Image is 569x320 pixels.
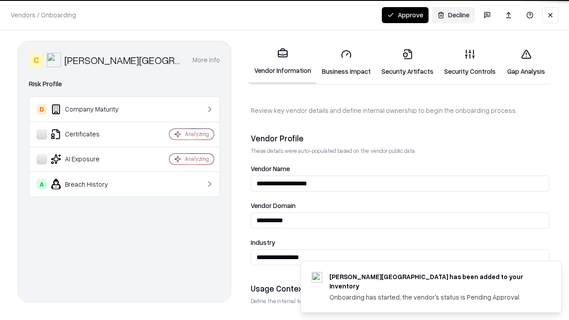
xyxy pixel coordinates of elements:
[36,104,143,115] div: Company Maturity
[251,165,549,172] label: Vendor Name
[329,292,540,302] div: Onboarding has started, the vendor's status is Pending Approval.
[11,10,76,20] p: Vendors / Onboarding
[192,52,220,68] button: More info
[185,130,209,138] div: Analyzing
[251,147,549,155] p: These details were auto-populated based on the vendor public data
[312,272,322,283] img: runi.ac.il
[432,7,475,23] button: Decline
[36,179,143,189] div: Breach History
[36,154,143,164] div: AI Exposure
[439,42,501,83] a: Security Controls
[376,42,439,83] a: Security Artifacts
[382,7,429,23] button: Approve
[185,155,209,163] div: Analyzing
[251,106,549,115] p: Review key vendor details and define internal ownership to begin the onboarding process.
[251,239,549,246] label: Industry
[36,104,47,115] div: D
[329,272,540,291] div: [PERSON_NAME][GEOGRAPHIC_DATA] has been added to your inventory
[36,179,47,189] div: A
[249,41,317,84] a: Vendor Information
[29,53,43,67] div: C
[501,42,551,83] a: Gap Analysis
[251,283,549,294] div: Usage Context
[251,133,549,144] div: Vendor Profile
[29,79,220,89] div: Risk Profile
[317,42,376,83] a: Business Impact
[251,297,549,305] p: Define the internal team and reason for using this vendor. This helps assess business relevance a...
[47,53,61,67] img: Reichman University
[251,202,549,209] label: Vendor Domain
[64,53,182,67] div: [PERSON_NAME][GEOGRAPHIC_DATA]
[36,129,143,140] div: Certificates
